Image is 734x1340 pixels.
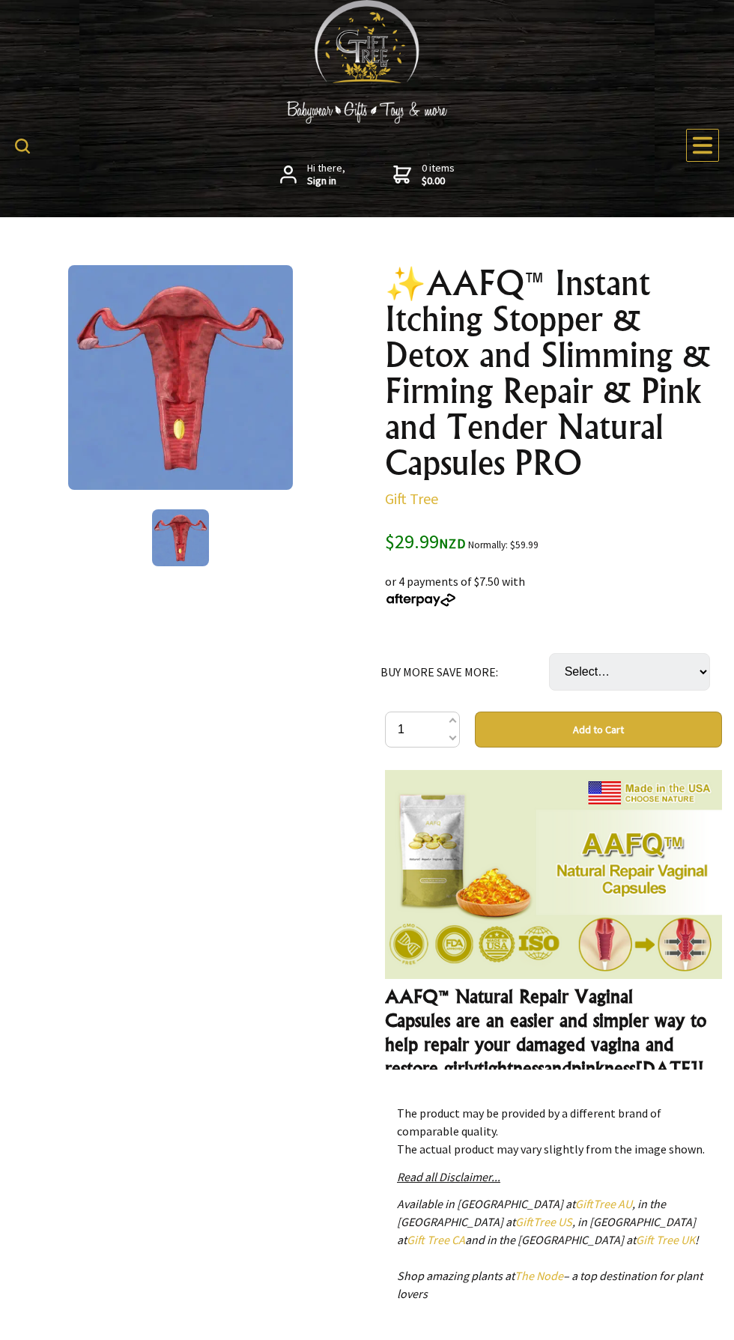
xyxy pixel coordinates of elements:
em: Available in [GEOGRAPHIC_DATA] at , in the [GEOGRAPHIC_DATA] at , in [GEOGRAPHIC_DATA] at and in ... [397,1196,703,1301]
img: ✨AAFQ™ Instant Itching Stopper & Detox and Slimming & Firming Repair & Pink and Tender Natural Ca... [152,509,209,566]
span: Hi there, [307,162,345,188]
strong: Sign in [307,175,345,188]
span: $29.99 [385,529,466,554]
div: or 4 payments of $7.50 with [385,554,722,608]
img: Afterpay [385,593,457,607]
a: Gift Tree UK [636,1232,695,1247]
small: Normally: $59.99 [468,539,539,551]
span: NZD [439,535,466,552]
img: Babywear - Gifts - Toys & more [255,101,479,124]
span: 0 items [422,161,455,188]
a: Hi there,Sign in [280,162,345,188]
td: BUY MORE SAVE MORE: [380,632,549,712]
strong: AAFQ™ Natural Repair Vaginal Capsules are an easier and simpler way to help repair your damaged v... [385,985,706,1079]
a: The Node [515,1268,563,1283]
a: Gift Tree [385,489,438,508]
h1: ✨AAFQ™ Instant Itching Stopper & Detox and Slimming & Firming Repair & Pink and Tender Natural Ca... [385,265,722,481]
strong: $0.00 [422,175,455,188]
strong: and [544,1057,571,1079]
strong: tightness [478,1057,544,1079]
strong: pinkness [571,1057,635,1079]
a: Read all Disclaimer... [397,1169,500,1184]
img: product search [15,139,30,154]
a: GiftTree AU [575,1196,632,1211]
p: The product may be provided by a different brand of comparable quality. The actual product may va... [397,1104,710,1158]
a: Gift Tree CA [407,1232,465,1247]
button: Add to Cart [475,712,722,748]
div: I can't believe this! ! This capsule has really helped me, my [MEDICAL_DATA] used to be loose and... [385,770,722,1070]
a: 0 items$0.00 [393,162,455,188]
img: ✨AAFQ™ Instant Itching Stopper & Detox and Slimming & Firming Repair & Pink and Tender Natural Ca... [68,265,293,490]
a: GiftTree US [515,1214,572,1229]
